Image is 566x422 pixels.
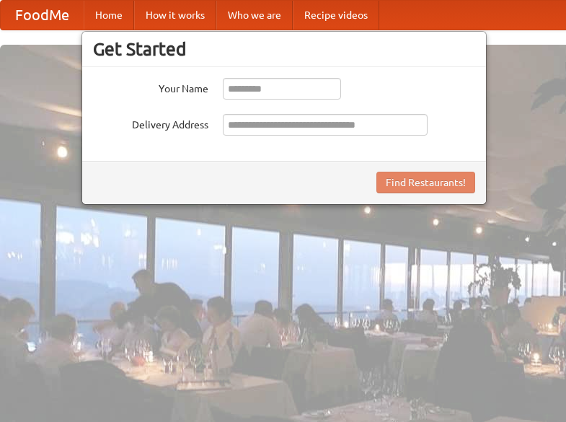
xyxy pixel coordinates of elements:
[1,1,84,30] a: FoodMe
[93,78,208,96] label: Your Name
[376,172,475,193] button: Find Restaurants!
[134,1,216,30] a: How it works
[293,1,379,30] a: Recipe videos
[216,1,293,30] a: Who we are
[93,114,208,132] label: Delivery Address
[84,1,134,30] a: Home
[93,38,475,60] h3: Get Started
